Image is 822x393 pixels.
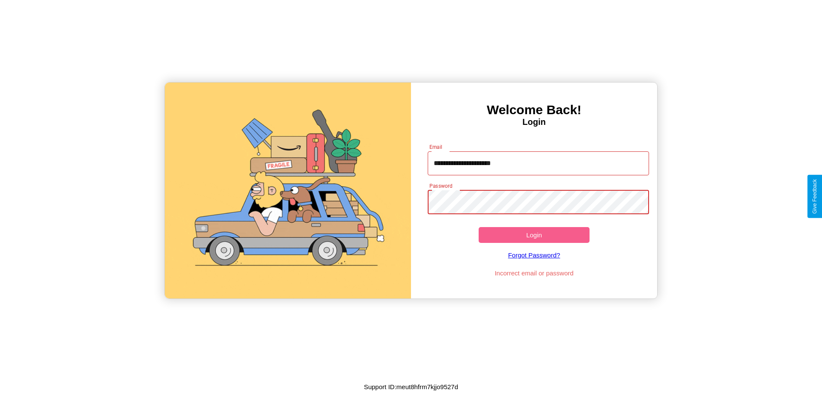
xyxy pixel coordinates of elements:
[423,243,645,267] a: Forgot Password?
[411,103,657,117] h3: Welcome Back!
[429,143,443,151] label: Email
[423,267,645,279] p: Incorrect email or password
[812,179,818,214] div: Give Feedback
[364,381,458,393] p: Support ID: meut8hfrm7kjjo9527d
[479,227,590,243] button: Login
[411,117,657,127] h4: Login
[429,182,452,189] label: Password
[165,83,411,298] img: gif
